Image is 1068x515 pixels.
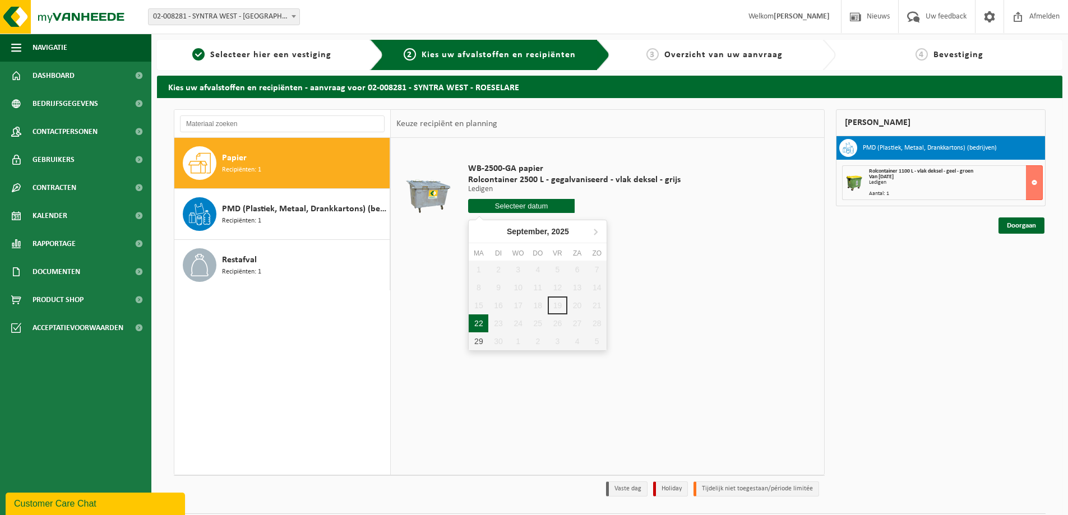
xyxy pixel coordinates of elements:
span: Recipiënten: 1 [222,216,261,226]
span: 1 [192,48,205,61]
span: 02-008281 - SYNTRA WEST - ROESELARE [149,9,299,25]
span: Product Shop [33,286,84,314]
iframe: chat widget [6,490,187,515]
div: 29 [469,332,488,350]
p: Ledigen [468,185,681,193]
div: do [528,248,548,259]
span: Acceptatievoorwaarden [33,314,123,342]
span: Rapportage [33,230,76,258]
div: vr [548,248,567,259]
li: Vaste dag [606,481,648,497]
i: 2025 [552,228,569,235]
span: Documenten [33,258,80,286]
span: Contracten [33,174,76,202]
button: Restafval Recipiënten: 1 [174,240,390,290]
button: PMD (Plastiek, Metaal, Drankkartons) (bedrijven) Recipiënten: 1 [174,189,390,240]
input: Selecteer datum [468,199,575,213]
li: Holiday [653,481,688,497]
span: Kies uw afvalstoffen en recipiënten [422,50,576,59]
div: Keuze recipiënt en planning [391,110,503,138]
span: Gebruikers [33,146,75,174]
span: Dashboard [33,62,75,90]
h2: Kies uw afvalstoffen en recipiënten - aanvraag voor 02-008281 - SYNTRA WEST - ROESELARE [157,76,1062,98]
div: Ledigen [869,180,1042,185]
div: ma [469,248,488,259]
div: wo [508,248,528,259]
span: PMD (Plastiek, Metaal, Drankkartons) (bedrijven) [222,202,387,216]
strong: Van [DATE] [869,174,894,180]
span: WB-2500-GA papier [468,163,681,174]
span: Contactpersonen [33,118,98,146]
span: Rolcontainer 2500 L - gegalvaniseerd - vlak deksel - grijs [468,174,681,185]
span: Selecteer hier een vestiging [210,50,331,59]
span: Navigatie [33,34,67,62]
div: zo [587,248,607,259]
div: za [567,248,587,259]
div: September, [502,222,574,240]
span: Recipiënten: 1 [222,267,261,277]
span: Rolcontainer 1100 L - vlak deksel - geel - groen [869,168,973,174]
span: Overzicht van uw aanvraag [664,50,783,59]
span: Recipiënten: 1 [222,165,261,175]
div: 22 [469,314,488,332]
span: 2 [404,48,416,61]
span: Restafval [222,253,257,267]
button: Papier Recipiënten: 1 [174,138,390,189]
strong: [PERSON_NAME] [774,12,830,21]
div: [PERSON_NAME] [836,109,1046,136]
div: di [488,248,508,259]
span: Bevestiging [933,50,983,59]
a: 1Selecteer hier een vestiging [163,48,361,62]
div: Aantal: 1 [869,191,1042,197]
h3: PMD (Plastiek, Metaal, Drankkartons) (bedrijven) [863,139,997,157]
span: 3 [646,48,659,61]
span: Bedrijfsgegevens [33,90,98,118]
a: Doorgaan [998,217,1044,234]
span: 02-008281 - SYNTRA WEST - ROESELARE [148,8,300,25]
span: Kalender [33,202,67,230]
span: Papier [222,151,247,165]
input: Materiaal zoeken [180,115,385,132]
span: 4 [916,48,928,61]
li: Tijdelijk niet toegestaan/période limitée [693,481,819,497]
